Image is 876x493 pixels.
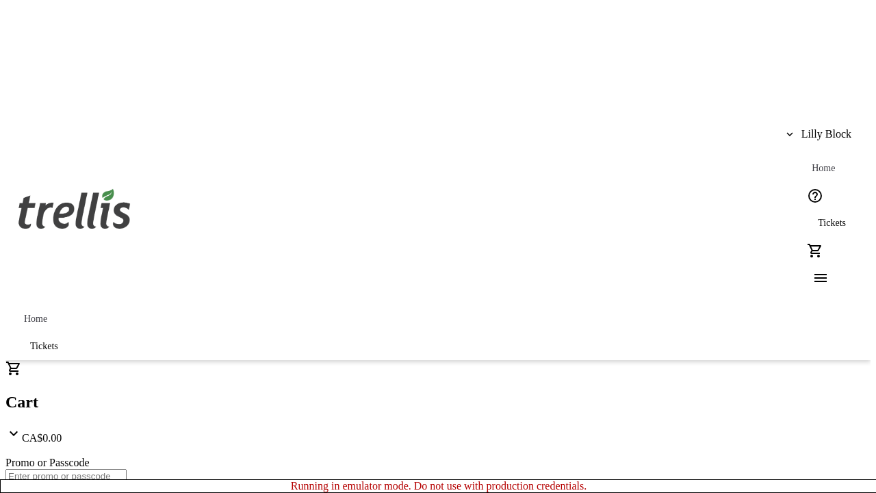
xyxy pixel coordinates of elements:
[5,360,871,444] div: CartCA$0.00
[818,218,846,229] span: Tickets
[801,155,845,182] a: Home
[5,393,871,412] h2: Cart
[5,469,127,483] input: Enter promo or passcode
[801,128,851,140] span: Lilly Block
[24,314,47,325] span: Home
[801,264,829,292] button: Menu
[22,432,62,444] span: CA$0.00
[14,305,57,333] a: Home
[812,163,835,174] span: Home
[801,210,862,237] a: Tickets
[14,333,75,360] a: Tickets
[30,341,58,352] span: Tickets
[801,182,829,210] button: Help
[775,121,862,148] button: Lilly Block
[5,457,90,468] label: Promo or Passcode
[14,174,136,242] img: Orient E2E Organization Lv8udML1vw's Logo
[801,237,829,264] button: Cart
